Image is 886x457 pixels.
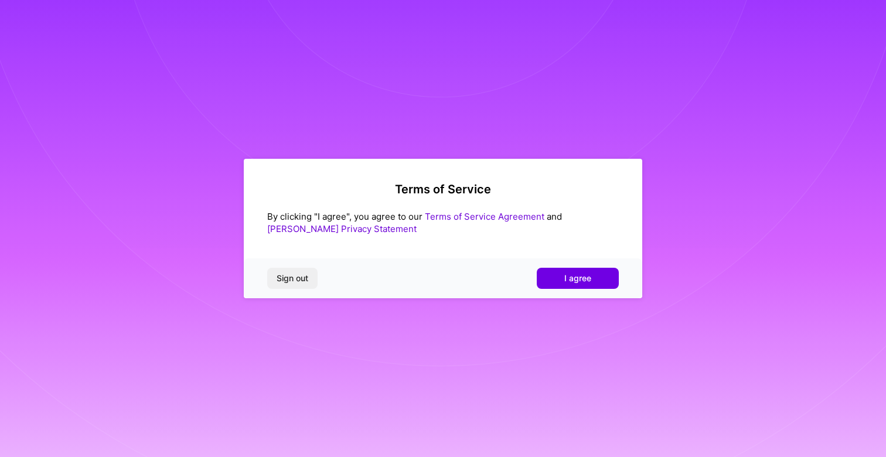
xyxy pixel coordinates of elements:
button: Sign out [267,268,318,289]
a: Terms of Service Agreement [425,211,544,222]
span: I agree [564,272,591,284]
button: I agree [537,268,619,289]
a: [PERSON_NAME] Privacy Statement [267,223,417,234]
span: Sign out [277,272,308,284]
div: By clicking "I agree", you agree to our and [267,210,619,235]
h2: Terms of Service [267,182,619,196]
